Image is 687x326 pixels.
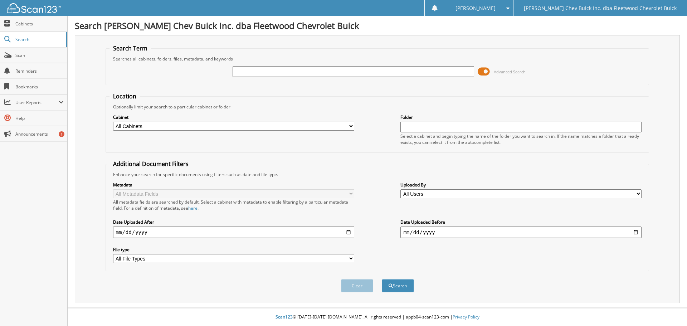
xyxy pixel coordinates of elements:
[113,219,354,225] label: Date Uploaded After
[109,160,192,168] legend: Additional Document Filters
[109,44,151,52] legend: Search Term
[15,21,64,27] span: Cabinets
[15,99,59,106] span: User Reports
[113,227,354,238] input: start
[341,279,373,292] button: Clear
[15,115,64,121] span: Help
[109,92,140,100] legend: Location
[15,68,64,74] span: Reminders
[455,6,496,10] span: [PERSON_NAME]
[15,37,63,43] span: Search
[15,52,64,58] span: Scan
[109,104,645,110] div: Optionally limit your search to a particular cabinet or folder
[400,133,642,145] div: Select a cabinet and begin typing the name of the folder you want to search in. If the name match...
[400,114,642,120] label: Folder
[400,227,642,238] input: end
[15,131,64,137] span: Announcements
[75,20,680,31] h1: Search [PERSON_NAME] Chev Buick Inc. dba Fleetwood Chevrolet Buick
[113,247,354,253] label: File type
[524,6,677,10] span: [PERSON_NAME] Chev Buick Inc. dba Fleetwood Chevrolet Buick
[59,131,64,137] div: 1
[453,314,479,320] a: Privacy Policy
[188,205,198,211] a: here
[400,219,642,225] label: Date Uploaded Before
[113,182,354,188] label: Metadata
[109,56,645,62] div: Searches all cabinets, folders, files, metadata, and keywords
[113,199,354,211] div: All metadata fields are searched by default. Select a cabinet with metadata to enable filtering b...
[109,171,645,177] div: Enhance your search for specific documents using filters such as date and file type.
[400,182,642,188] label: Uploaded By
[382,279,414,292] button: Search
[15,84,64,90] span: Bookmarks
[276,314,293,320] span: Scan123
[113,114,354,120] label: Cabinet
[7,3,61,13] img: scan123-logo-white.svg
[494,69,526,74] span: Advanced Search
[68,308,687,326] div: © [DATE]-[DATE] [DOMAIN_NAME]. All rights reserved | appb04-scan123-com |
